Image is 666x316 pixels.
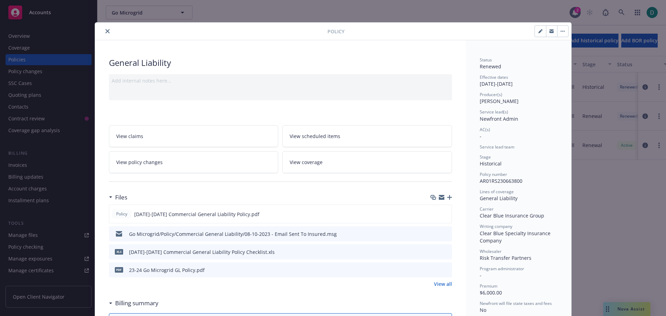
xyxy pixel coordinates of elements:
span: pdf [115,267,123,272]
button: preview file [443,230,449,238]
span: Carrier [480,206,494,212]
button: preview file [443,266,449,274]
span: Service lead team [480,144,514,150]
span: - [480,133,481,139]
div: General Liability [109,57,452,69]
span: Clear Blue Insurance Group [480,212,544,219]
div: [DATE] - [DATE] [480,74,557,87]
div: Files [109,193,127,202]
h3: Files [115,193,127,202]
a: View policy changes [109,151,279,173]
span: Policy number [480,171,507,177]
span: xls [115,249,123,254]
span: Producer(s) [480,92,502,97]
div: 23-24 Go Microgrid GL Policy.pdf [129,266,205,274]
button: download file [432,266,437,274]
span: AC(s) [480,127,490,133]
div: Add internal notes here... [112,77,449,84]
button: close [103,27,112,35]
span: $6,000.00 [480,289,502,296]
div: Go Microgrid/Policy/Commercial General Liability/08-10-2023 - Email Sent To Insured.msg [129,230,337,238]
span: AR01RS230663800 [480,178,522,184]
button: download file [432,248,437,256]
span: [PERSON_NAME] [480,98,519,104]
h3: Billing summary [115,299,159,308]
span: Policy [327,28,344,35]
a: View coverage [282,151,452,173]
span: Risk Transfer Partners [480,255,531,261]
span: Clear Blue Specialty Insurance Company [480,230,552,244]
span: View coverage [290,159,323,166]
span: View policy changes [116,159,163,166]
button: preview file [443,211,449,218]
button: download file [432,211,437,218]
span: - [480,272,481,279]
button: download file [432,230,437,238]
span: Newfront Admin [480,116,518,122]
a: View scheduled items [282,125,452,147]
span: Renewed [480,63,501,70]
div: General Liability [480,195,557,202]
span: Premium [480,283,497,289]
span: Lines of coverage [480,189,514,195]
div: Billing summary [109,299,159,308]
button: preview file [443,248,449,256]
a: View all [434,280,452,288]
span: Effective dates [480,74,508,80]
span: Newfront will file state taxes and fees [480,300,552,306]
a: View claims [109,125,279,147]
span: Policy [115,211,129,217]
span: View scheduled items [290,133,340,140]
div: [DATE]-[DATE] Commercial General Liability Policy Checklist.xls [129,248,275,256]
span: Status [480,57,492,63]
span: [DATE]-[DATE] Commercial General Liability Policy.pdf [134,211,259,218]
span: View claims [116,133,143,140]
span: Program administrator [480,266,524,272]
span: Stage [480,154,491,160]
span: No [480,307,486,313]
span: Historical [480,160,502,167]
span: Writing company [480,223,512,229]
span: Wholesaler [480,248,502,254]
span: Service lead(s) [480,109,508,115]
